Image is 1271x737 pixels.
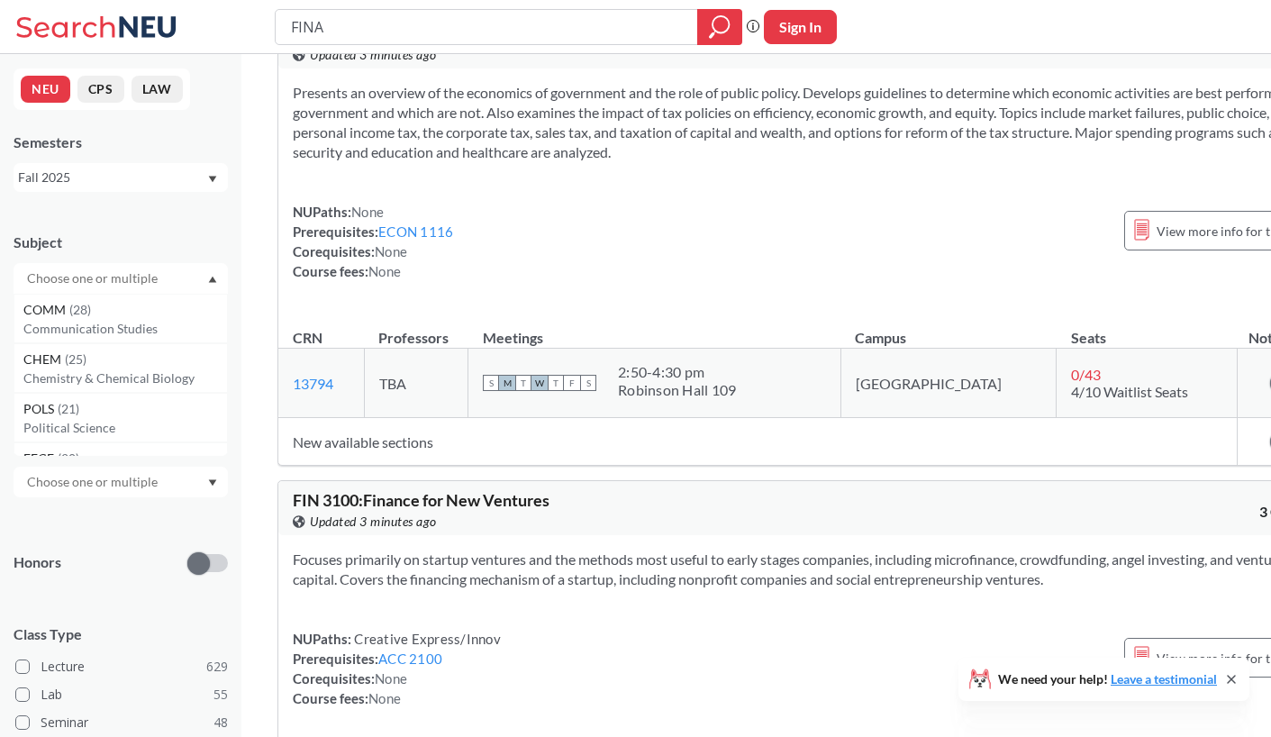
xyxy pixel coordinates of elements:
div: Dropdown arrow [14,467,228,497]
input: Choose one or multiple [18,471,169,493]
span: 48 [213,713,228,732]
span: T [515,375,531,391]
th: Meetings [468,310,841,349]
span: T [548,375,564,391]
a: Leave a testimonial [1111,671,1217,687]
span: 0 / 43 [1071,366,1101,383]
button: NEU [21,76,70,103]
a: ACC 2100 [378,651,442,667]
th: Seats [1057,310,1237,349]
div: 2:50 - 4:30 pm [618,363,736,381]
span: Updated 3 minutes ago [310,45,437,65]
span: We need your help! [998,673,1217,686]
span: Updated 3 minutes ago [310,512,437,532]
button: Sign In [764,10,837,44]
input: Choose one or multiple [18,268,169,289]
div: Semesters [14,132,228,152]
th: Professors [364,310,468,349]
span: W [531,375,548,391]
span: None [375,243,407,259]
label: Lecture [15,655,228,678]
label: Lab [15,683,228,706]
span: POLS [23,399,58,419]
span: 629 [206,657,228,677]
span: ( 21 ) [58,401,79,416]
p: Honors [14,552,61,573]
span: None [368,263,401,279]
span: Class Type [14,624,228,644]
span: S [580,375,596,391]
svg: Dropdown arrow [208,276,217,283]
span: ( 28 ) [69,302,91,317]
p: Chemistry & Chemical Biology [23,369,227,387]
span: ( 20 ) [58,450,79,466]
span: 4/10 Waitlist Seats [1071,383,1188,400]
label: Seminar [15,711,228,734]
div: NUPaths: Prerequisites: Corequisites: Course fees: [293,202,453,281]
div: CRN [293,328,322,348]
td: TBA [364,349,468,418]
span: ( 25 ) [65,351,86,367]
span: 55 [213,685,228,705]
span: None [351,204,384,220]
span: FIN 3100 : Finance for New Ventures [293,490,549,510]
a: 13794 [293,375,333,392]
div: Robinson Hall 109 [618,381,736,399]
span: EECE [23,449,58,469]
div: magnifying glass [697,9,742,45]
th: Campus [840,310,1056,349]
div: Fall 2025 [18,168,206,187]
p: Communication Studies [23,320,227,338]
span: None [375,670,407,687]
button: CPS [77,76,124,103]
span: F [564,375,580,391]
td: [GEOGRAPHIC_DATA] [840,349,1056,418]
div: Fall 2025Dropdown arrow [14,163,228,192]
td: New available sections [278,418,1237,466]
input: Class, professor, course number, "phrase" [289,12,685,42]
span: COMM [23,300,69,320]
span: S [483,375,499,391]
svg: Dropdown arrow [208,479,217,487]
svg: magnifying glass [709,14,731,40]
p: Political Science [23,419,227,437]
div: Subject [14,232,228,252]
div: NUPaths: Prerequisites: Corequisites: Course fees: [293,629,501,708]
a: ECON 1116 [378,223,453,240]
span: None [368,690,401,706]
button: LAW [132,76,183,103]
div: Dropdown arrowCOMM(28)Communication StudiesCHEM(25)Chemistry & Chemical BiologyPOLS(21)Political ... [14,263,228,294]
span: CHEM [23,350,65,369]
span: Creative Express/Innov [351,631,501,647]
svg: Dropdown arrow [208,176,217,183]
span: M [499,375,515,391]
